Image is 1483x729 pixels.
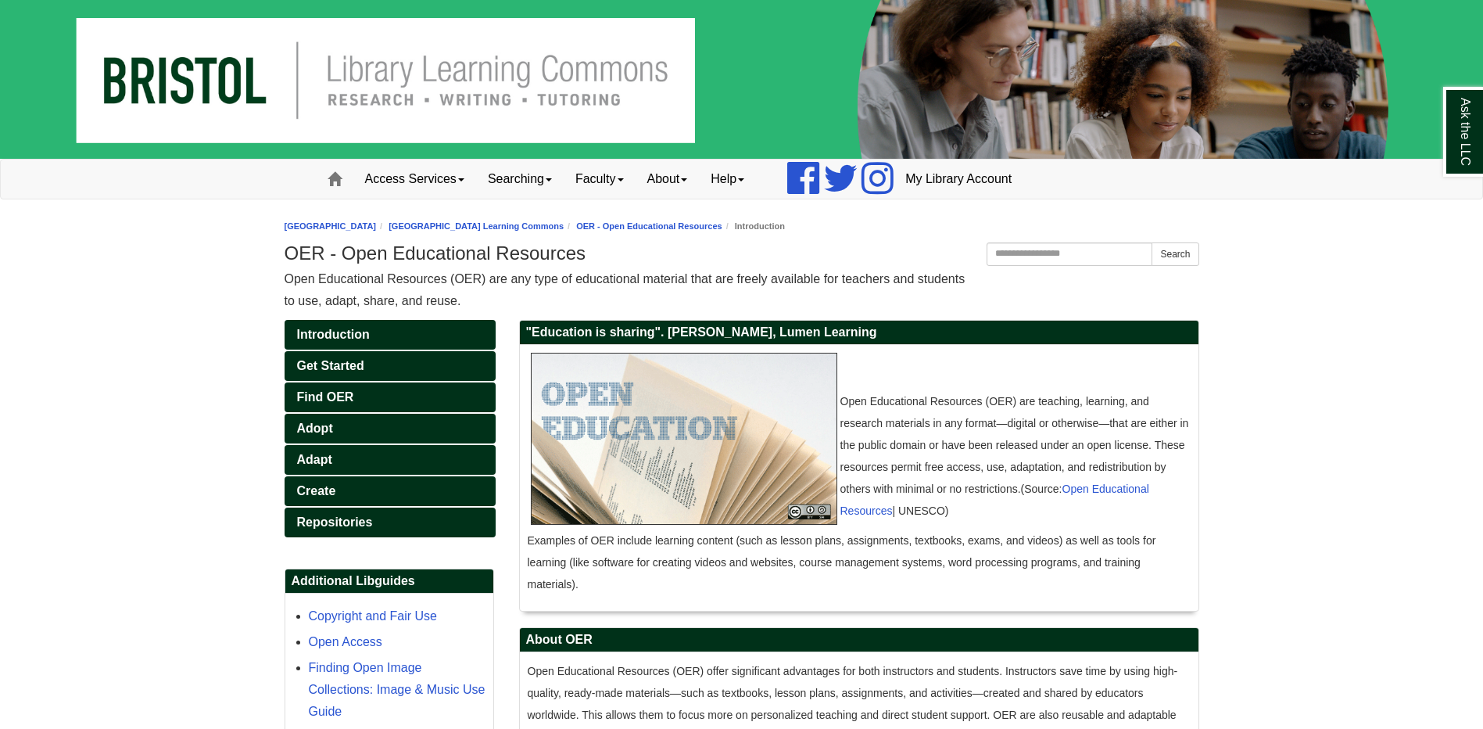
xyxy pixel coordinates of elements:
a: Searching [476,160,564,199]
span: Adapt [297,453,332,466]
h2: Additional Libguides [285,569,493,594]
h2: "Education is sharing". [PERSON_NAME], Lumen Learning [520,321,1198,345]
a: Open Access [309,635,382,648]
a: Access Services [353,160,476,199]
span: Create [297,484,336,497]
a: Help [699,160,756,199]
span: Open Educational Resources (OER) are any type of educational material that are freely available f... [285,272,965,307]
a: Introduction [285,320,496,350]
a: Find OER [285,382,496,412]
a: OER - Open Educational Resources [576,221,722,231]
a: Copyright and Fair Use [309,609,438,623]
a: Finding Open Image Collections: Image & Music Use Guide [309,661,485,718]
a: Adopt [285,414,496,444]
span: Introduction [297,328,370,341]
span: Open Educational Resources (OER) are teaching, learning, and research materials in any format—dig... [840,395,1189,495]
li: Introduction [722,219,785,234]
a: [GEOGRAPHIC_DATA] Learning Commons [389,221,564,231]
a: [GEOGRAPHIC_DATA] [285,221,377,231]
span: Get Started [297,359,364,372]
a: About [636,160,700,199]
a: Adapt [285,445,496,475]
a: Faculty [564,160,636,199]
span: Examples of OER include learning content (such as lesson plans, assignments, textbooks, exams, an... [528,534,1156,591]
h2: About OER [520,628,1198,652]
nav: breadcrumb [285,219,1199,234]
span: Find OER [297,390,354,404]
a: Repositories [285,508,496,537]
a: My Library Account [894,160,1023,199]
a: Get Started [285,351,496,381]
a: Create [285,476,496,506]
h1: OER - Open Educational Resources [285,242,1199,264]
button: Search [1152,242,1198,266]
span: Repositories [297,515,373,529]
span: Adopt [297,422,333,435]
